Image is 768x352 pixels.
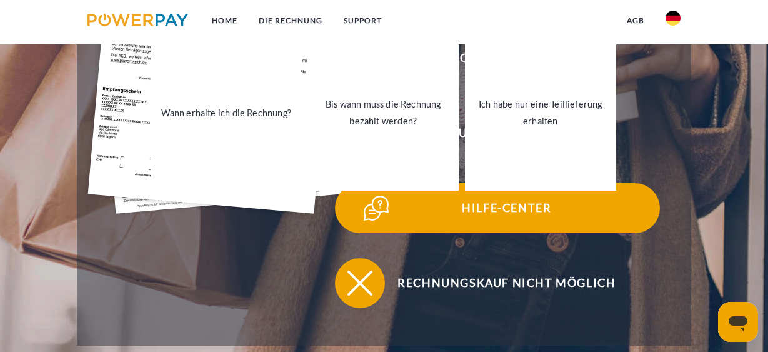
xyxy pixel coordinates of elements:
a: SUPPORT [333,9,392,32]
div: Wann erhalte ich die Rechnung? [158,104,294,121]
a: agb [616,9,655,32]
img: de [666,11,681,26]
iframe: Schaltfläche zum Öffnen des Messaging-Fensters; Konversation läuft [718,302,758,342]
div: Ich habe nur eine Teillieferung erhalten [472,96,609,129]
a: DIE RECHNUNG [248,9,333,32]
img: qb_close.svg [344,268,376,299]
div: Bis wann muss die Rechnung bezahlt werden? [315,96,451,129]
img: qb_help.svg [361,193,392,224]
span: Rechnungskauf nicht möglich [354,258,660,308]
span: Hilfe-Center [354,183,660,233]
button: Rechnungskauf nicht möglich [335,258,660,308]
img: logo-powerpay.svg [87,14,188,26]
button: Hilfe-Center [335,183,660,233]
a: Home [201,9,248,32]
